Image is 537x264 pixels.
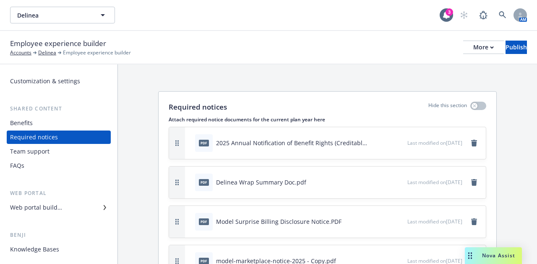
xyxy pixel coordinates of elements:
button: Nova Assist [465,247,522,264]
a: Start snowing [456,7,472,23]
span: PDF [199,218,209,225]
div: Knowledge Bases [10,243,59,256]
button: preview file [396,178,404,187]
span: Employee experience builder [63,49,131,56]
a: Benefits [7,116,111,130]
p: Attach required notice documents for the current plan year here [169,116,486,123]
a: Search [494,7,511,23]
div: Shared content [7,105,111,113]
a: remove [469,217,479,227]
span: pdf [199,258,209,264]
button: preview file [396,138,404,147]
button: preview file [396,217,404,226]
a: Team support [7,145,111,158]
div: Web portal builder [10,201,62,214]
a: Customization & settings [7,74,111,88]
span: pdf [199,179,209,185]
div: Model Surprise Billing Disclosure Notice.PDF [216,217,341,226]
div: FAQs [10,159,24,172]
span: Last modified on [DATE] [407,139,462,146]
span: Delinea [17,11,90,20]
button: download file [383,217,390,226]
span: pdf [199,140,209,146]
div: Team support [10,145,50,158]
a: Delinea [38,49,56,56]
span: Nova Assist [482,252,515,259]
div: Benefits [10,116,33,130]
span: Last modified on [DATE] [407,218,462,225]
a: FAQs [7,159,111,172]
button: Delinea [10,7,115,23]
span: Last modified on [DATE] [407,179,462,186]
button: More [463,41,504,54]
div: Customization & settings [10,74,80,88]
button: download file [383,178,390,187]
p: Required notices [169,102,227,113]
a: Web portal builder [7,201,111,214]
div: 2025 Annual Notification of Benefit Rights (Creditable).pdf [216,138,368,147]
div: Drag to move [465,247,475,264]
div: 3 [446,8,453,16]
a: remove [469,177,479,187]
div: Benji [7,231,111,239]
a: remove [469,138,479,148]
a: Knowledge Bases [7,243,111,256]
button: Publish [506,41,527,54]
p: Hide this section [428,102,467,113]
a: Accounts [10,49,31,56]
a: Required notices [7,131,111,144]
div: Delinea Wrap Summary Doc.pdf [216,178,306,187]
div: Web portal [7,189,111,197]
div: Required notices [10,131,58,144]
span: Employee experience builder [10,38,106,49]
a: Report a Bug [475,7,492,23]
div: More [473,41,494,54]
button: download file [383,138,390,147]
